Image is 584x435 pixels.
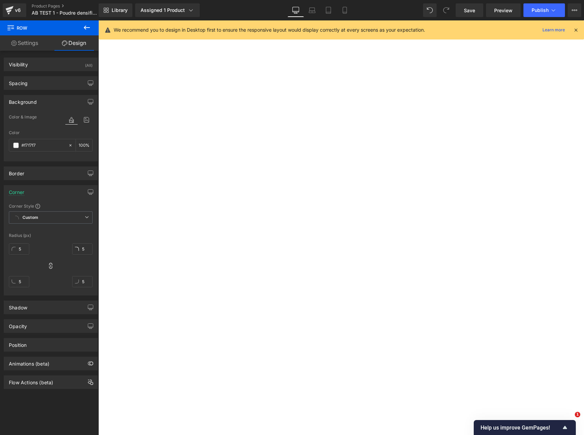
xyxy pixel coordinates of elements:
input: 0 [72,243,93,255]
input: Color [21,142,65,149]
a: v6 [3,3,26,17]
a: Design [49,35,99,51]
a: Laptop [304,3,320,17]
div: Animations (beta) [9,357,49,367]
div: Border [9,167,24,176]
p: We recommend you to design in Desktop first to ensure the responsive layout would display correct... [114,26,425,34]
div: Background [9,95,37,105]
div: Color [9,130,93,135]
span: AB TEST 1 - Poudre densifiante Avey Marron Clair [32,10,97,16]
div: Flow Actions (beta) [9,376,53,385]
div: Spacing [9,77,28,86]
span: Preview [494,7,513,14]
button: Redo [439,3,453,17]
div: Assigned 1 Product [141,7,194,14]
a: Preview [486,3,521,17]
div: Opacity [9,320,27,329]
a: Learn more [540,26,568,34]
div: Shadow [9,301,27,310]
span: 1 [575,412,580,417]
b: Custom [22,215,38,221]
input: 0 [9,243,29,255]
span: Help us improve GemPages! [481,424,561,431]
a: Product Pages [32,3,110,9]
a: Desktop [288,3,304,17]
div: Visibility [9,58,28,67]
div: Corner Style [9,203,93,209]
span: Color & Image [9,115,37,119]
a: Tablet [320,3,337,17]
button: Show survey - Help us improve GemPages! [481,423,569,432]
button: More [568,3,581,17]
div: (All) [85,58,93,69]
input: 0 [72,276,93,287]
span: Library [112,7,128,13]
span: Save [464,7,475,14]
a: New Library [99,3,132,17]
div: % [76,139,92,151]
a: Mobile [337,3,353,17]
button: Undo [423,3,437,17]
input: 0 [9,276,29,287]
div: v6 [14,6,22,15]
div: Corner [9,186,24,195]
div: Radius (px) [9,233,93,238]
span: Publish [532,7,549,13]
div: Position [9,338,27,348]
iframe: Intercom live chat [561,412,577,428]
span: Row [7,20,75,35]
button: Publish [523,3,565,17]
